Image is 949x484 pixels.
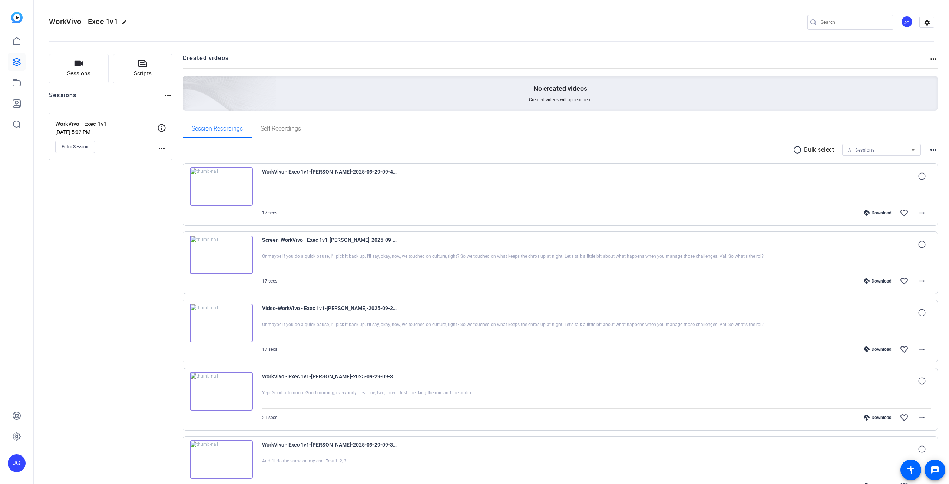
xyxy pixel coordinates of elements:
[62,144,89,150] span: Enter Session
[929,55,938,63] mat-icon: more_horiz
[900,208,909,217] mat-icon: favorite_border
[55,120,157,128] p: WorkVivo - Exec 1v1
[860,346,895,352] div: Download
[262,279,277,284] span: 17 secs
[8,454,26,472] div: JG
[190,236,253,274] img: thumb-nail
[190,372,253,411] img: thumb-nail
[190,304,253,342] img: thumb-nail
[262,167,399,185] span: WorkVivo - Exec 1v1-[PERSON_NAME]-2025-09-29-09-48-26-491-4
[900,413,909,422] mat-icon: favorite_border
[113,54,173,83] button: Scripts
[917,345,926,354] mat-icon: more_horiz
[901,16,913,28] div: JG
[860,278,895,284] div: Download
[262,236,399,253] span: Screen-WorkVivo - Exec 1v1-[PERSON_NAME]-2025-09-29-09-48-26-491-3
[848,148,874,153] span: All Sessions
[49,91,77,105] h2: Sessions
[190,167,253,206] img: thumb-nail
[917,208,926,217] mat-icon: more_horiz
[11,12,23,23] img: blue-gradient.svg
[900,345,909,354] mat-icon: favorite_border
[134,69,152,78] span: Scripts
[262,304,399,322] span: Video-WorkVivo - Exec 1v1-[PERSON_NAME]-2025-09-29-09-48-26-491-3
[49,54,109,83] button: Sessions
[529,97,591,103] span: Created videos will appear here
[262,440,399,458] span: WorkVivo - Exec 1v1-[PERSON_NAME]-2025-09-29-09-36-39-432-3
[860,210,895,216] div: Download
[262,372,399,390] span: WorkVivo - Exec 1v1-[PERSON_NAME]-2025-09-29-09-36-39-432-4
[100,3,277,164] img: Creted videos background
[901,16,914,29] ngx-avatar: Jeff Grettler
[930,465,939,474] mat-icon: message
[533,84,587,93] p: No created videos
[793,145,804,154] mat-icon: radio_button_unchecked
[804,145,834,154] p: Bulk select
[157,144,166,153] mat-icon: more_horiz
[190,440,253,479] img: thumb-nail
[261,126,301,132] span: Self Recordings
[192,126,243,132] span: Session Recordings
[49,17,118,26] span: WorkVivo - Exec 1v1
[917,277,926,286] mat-icon: more_horiz
[906,465,915,474] mat-icon: accessibility
[920,17,935,28] mat-icon: settings
[183,54,929,68] h2: Created videos
[55,141,95,153] button: Enter Session
[860,415,895,421] div: Download
[55,129,157,135] p: [DATE] 5:02 PM
[929,145,938,154] mat-icon: more_horiz
[821,18,887,27] input: Search
[900,277,909,286] mat-icon: favorite_border
[122,20,130,29] mat-icon: edit
[262,415,277,420] span: 21 secs
[163,91,172,100] mat-icon: more_horiz
[262,210,277,215] span: 17 secs
[917,413,926,422] mat-icon: more_horiz
[67,69,90,78] span: Sessions
[262,347,277,352] span: 17 secs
